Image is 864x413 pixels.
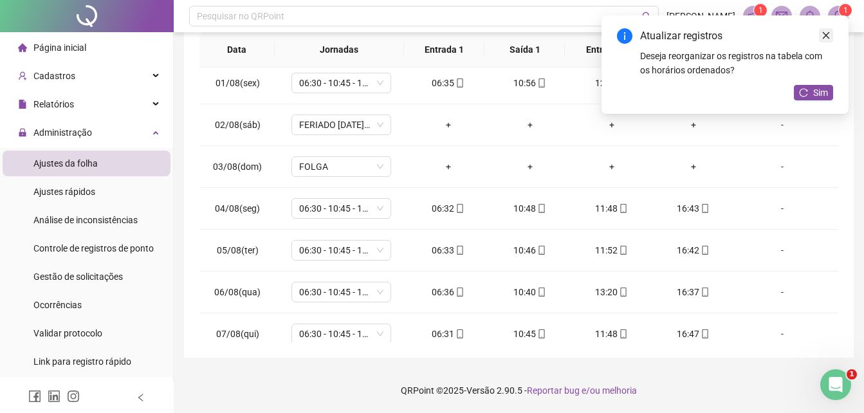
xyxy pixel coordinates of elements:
span: FERIADO DIA DO EVANGÉLICO [299,115,383,134]
span: 03/08(dom) [213,161,262,172]
span: mobile [536,288,546,297]
div: 11:48 [581,327,642,341]
span: 06:30 - 10:45 - 11:45 - 16:30 [299,241,383,260]
span: facebook [28,390,41,403]
span: Reportar bug e/ou melhoria [527,385,637,396]
span: 01/08(sex) [216,78,260,88]
button: Sim [794,85,833,100]
span: Ajustes da folha [33,158,98,169]
div: 06:36 [418,285,479,299]
span: 06:30 - 10:45 - 11:45 - 15:30 [299,73,383,93]
span: 06:30 - 10:45 - 11:45 - 16:30 [299,282,383,302]
span: mobile [618,329,628,338]
div: - [744,201,820,216]
span: notification [748,10,759,22]
div: 10:48 [499,201,560,216]
span: 07/08(qui) [216,329,259,339]
span: Link para registro rápido [33,356,131,367]
span: mobile [536,329,546,338]
span: Relatórios [33,99,74,109]
span: file [18,100,27,109]
span: Ajustes rápidos [33,187,95,197]
div: 11:48 [581,201,642,216]
span: linkedin [48,390,60,403]
span: mobile [618,246,628,255]
th: Data [199,32,275,68]
span: mobile [454,204,464,213]
div: 16:42 [663,243,724,257]
span: Controle de registros de ponto [33,243,154,253]
span: 06:30 - 10:45 - 11:45 - 16:30 [299,324,383,344]
div: 16:37 [663,285,724,299]
th: Jornadas [275,32,405,68]
div: - [744,285,820,299]
span: close [822,31,831,40]
span: search [642,12,652,21]
span: Sim [813,86,828,100]
div: Deseja reorganizar os registros na tabela com os horários ordenados? [640,49,833,77]
div: - [744,243,820,257]
span: bell [804,10,816,22]
div: 16:47 [663,327,724,341]
span: 1 [758,6,763,15]
div: Atualizar registros [640,28,833,44]
span: left [136,393,145,402]
a: Close [819,28,833,42]
th: Entrada 2 [565,32,645,68]
div: 10:46 [499,243,560,257]
span: Página inicial [33,42,86,53]
div: + [499,118,560,132]
span: 06/08(qua) [214,287,261,297]
span: mobile [454,329,464,338]
sup: Atualize o seu contato no menu Meus Dados [839,4,852,17]
div: 10:40 [499,285,560,299]
sup: 1 [754,4,767,17]
span: mobile [699,329,710,338]
div: 11:52 [581,243,642,257]
span: lock [18,128,27,137]
div: 06:35 [418,76,479,90]
span: 1 [843,6,848,15]
div: + [663,118,724,132]
div: - [744,160,820,174]
span: 02/08(sáb) [215,120,261,130]
div: 13:20 [581,285,642,299]
span: Ocorrências [33,300,82,310]
div: 06:31 [418,327,479,341]
span: home [18,43,27,52]
div: + [418,118,479,132]
div: 10:56 [499,76,560,90]
div: + [581,160,642,174]
span: mobile [536,204,546,213]
div: - [744,118,820,132]
div: - [744,327,820,341]
div: + [581,118,642,132]
div: + [499,160,560,174]
footer: QRPoint © 2025 - 2.90.5 - [174,368,864,413]
span: mobile [618,204,628,213]
span: instagram [67,390,80,403]
div: 06:33 [418,243,479,257]
span: reload [799,88,808,97]
div: 10:45 [499,327,560,341]
span: Validar protocolo [33,328,102,338]
span: mobile [699,288,710,297]
div: 16:43 [663,201,724,216]
div: 12:00 [581,76,642,90]
span: mobile [454,246,464,255]
span: mobile [536,246,546,255]
span: mobile [618,288,628,297]
span: mobile [454,288,464,297]
div: 06:32 [418,201,479,216]
span: 05/08(ter) [217,245,259,255]
th: Entrada 1 [404,32,484,68]
span: FOLGA [299,157,383,176]
img: 89704 [829,6,848,26]
span: Versão [466,385,495,396]
span: 04/08(seg) [215,203,260,214]
span: mobile [536,78,546,87]
span: Cadastros [33,71,75,81]
div: + [418,160,479,174]
span: mobile [699,204,710,213]
span: 1 [847,369,857,380]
